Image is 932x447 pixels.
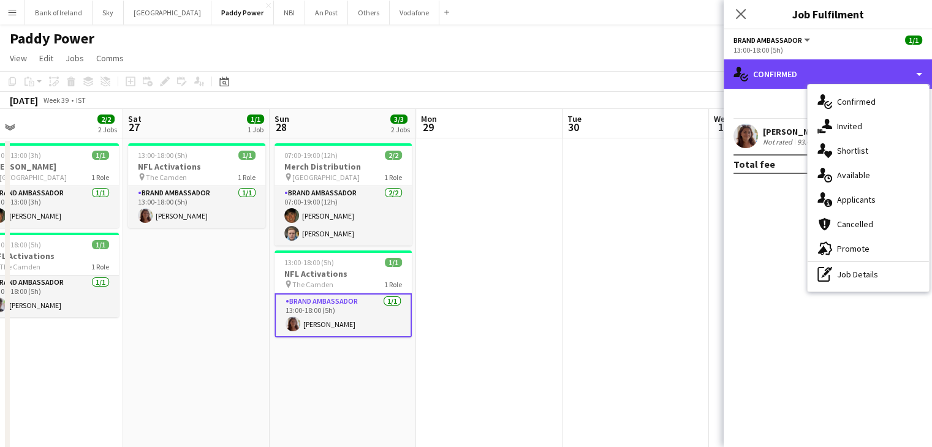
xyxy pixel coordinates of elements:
[275,250,412,337] app-job-card: 13:00-18:00 (5h)1/1NFL Activations The Camden1 RoleBrand Ambassador1/113:00-18:00 (5h)[PERSON_NAME]
[384,173,402,182] span: 1 Role
[275,293,412,337] app-card-role: Brand Ambassador1/113:00-18:00 (5h)[PERSON_NAME]
[724,59,932,89] div: Confirmed
[91,262,109,271] span: 1 Role
[795,137,822,146] div: 93.4km
[421,113,437,124] span: Mon
[10,94,38,107] div: [DATE]
[76,96,86,105] div: IST
[128,186,265,228] app-card-role: Brand Ambassador1/113:00-18:00 (5h)[PERSON_NAME]
[292,173,360,182] span: [GEOGRAPHIC_DATA]
[128,113,142,124] span: Sat
[146,173,187,182] span: The Camden
[40,96,71,105] span: Week 39
[837,170,870,181] span: Available
[39,53,53,64] span: Edit
[248,125,263,134] div: 1 Job
[724,6,932,22] h3: Job Fulfilment
[66,53,84,64] span: Jobs
[733,36,802,45] span: Brand Ambassador
[91,173,109,182] span: 1 Role
[275,143,412,246] app-job-card: 07:00-19:00 (12h)2/2Merch Distribution [GEOGRAPHIC_DATA]1 RoleBrand Ambassador2/207:00-19:00 (12h...
[274,1,305,24] button: NBI
[275,186,412,246] app-card-role: Brand Ambassador2/207:00-19:00 (12h)[PERSON_NAME][PERSON_NAME]
[837,194,876,205] span: Applicants
[124,1,211,24] button: [GEOGRAPHIC_DATA]
[567,113,582,124] span: Tue
[238,151,256,160] span: 1/1
[292,280,333,289] span: The Camden
[5,50,32,66] a: View
[34,50,58,66] a: Edit
[284,151,338,160] span: 07:00-19:00 (12h)
[733,36,812,45] button: Brand Ambassador
[390,1,439,24] button: Vodafone
[385,151,402,160] span: 2/2
[10,29,94,48] h1: Paddy Power
[905,36,922,45] span: 1/1
[275,268,412,279] h3: NFL Activations
[384,280,402,289] span: 1 Role
[238,173,256,182] span: 1 Role
[808,262,929,287] div: Job Details
[837,96,876,107] span: Confirmed
[92,240,109,249] span: 1/1
[128,161,265,172] h3: NFL Activations
[211,1,274,24] button: Paddy Power
[275,161,412,172] h3: Merch Distribution
[385,258,402,267] span: 1/1
[25,1,93,24] button: Bank of Ireland
[390,115,407,124] span: 3/3
[348,1,390,24] button: Others
[305,1,348,24] button: An Post
[837,121,862,132] span: Invited
[98,125,117,134] div: 2 Jobs
[712,120,730,134] span: 1
[61,50,89,66] a: Jobs
[91,50,129,66] a: Comms
[837,145,868,156] span: Shortlist
[284,258,334,267] span: 13:00-18:00 (5h)
[92,151,109,160] span: 1/1
[763,137,795,146] div: Not rated
[566,120,582,134] span: 30
[10,53,27,64] span: View
[763,126,828,137] div: [PERSON_NAME]
[126,120,142,134] span: 27
[128,143,265,228] app-job-card: 13:00-18:00 (5h)1/1NFL Activations The Camden1 RoleBrand Ambassador1/113:00-18:00 (5h)[PERSON_NAME]
[837,243,869,254] span: Promote
[93,1,124,24] button: Sky
[275,113,289,124] span: Sun
[96,53,124,64] span: Comms
[419,120,437,134] span: 29
[714,113,730,124] span: Wed
[97,115,115,124] span: 2/2
[273,120,289,134] span: 28
[138,151,188,160] span: 13:00-18:00 (5h)
[247,115,264,124] span: 1/1
[733,45,922,54] div: 13:00-18:00 (5h)
[733,158,775,170] div: Total fee
[391,125,410,134] div: 2 Jobs
[837,219,873,230] span: Cancelled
